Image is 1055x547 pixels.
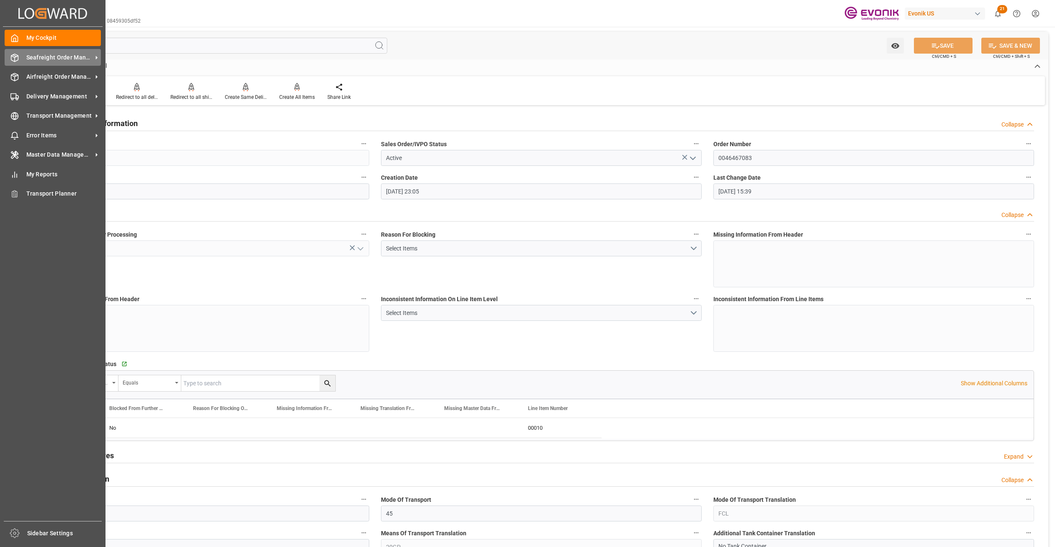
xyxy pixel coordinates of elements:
div: Select Items [386,309,690,317]
button: Order Number [1023,138,1034,149]
span: 21 [997,5,1007,13]
span: Transport Planner [26,189,101,198]
button: open menu [381,240,702,256]
button: Missing Information From Header [1023,229,1034,240]
button: open menu [686,152,699,165]
button: Means Of Transport Translation [691,527,702,538]
div: Redirect to all shipments [170,93,212,101]
button: Help Center [1007,4,1026,23]
div: Create Same Delivery Date [225,93,267,101]
button: Reason For Blocking [691,229,702,240]
button: Mode Of Transport [691,494,702,505]
span: Mode Of Transport Translation [713,495,796,504]
span: Additional Tank Container Translation [713,529,815,538]
span: My Reports [26,170,101,179]
div: Expand [1004,452,1024,461]
button: Movement Type [358,494,369,505]
span: Transport Management [26,111,93,120]
div: Collapse [1001,476,1024,485]
button: open menu [118,375,181,391]
button: Evonik US [905,5,988,21]
div: Redirect to all deliveries [116,93,158,101]
span: Reason For Blocking On This Line Item [193,405,249,411]
div: Press SPACE to select this row. [99,418,602,438]
span: Reason For Blocking [381,230,435,239]
button: show 21 new notifications [988,4,1007,23]
span: Sidebar Settings [27,529,102,538]
span: Blocked From Further Processing [109,405,165,411]
div: Create All Items [279,93,315,101]
span: Delivery Management [26,92,93,101]
span: Inconsistent Information On Line Item Level [381,295,498,304]
input: DD.MM.YYYY HH:MM [381,183,702,199]
p: Show Additional Columns [961,379,1027,388]
button: Creation Date [691,172,702,183]
span: Last Change Date [713,173,761,182]
button: Blocked From Further Processing [358,229,369,240]
div: 00010 [518,418,602,438]
button: Means Of Transport [358,527,369,538]
button: code [358,138,369,149]
a: My Cockpit [5,30,101,46]
span: Means Of Transport Translation [381,529,466,538]
span: Missing Information From Header [713,230,803,239]
button: Sales Order/IVPO Status [691,138,702,149]
span: Missing Information From Line Item [277,405,333,411]
button: Missing Master Data From Header [358,293,369,304]
span: Missing Master Data From SAP [444,405,500,411]
span: My Cockpit [26,34,101,42]
input: Search Fields [39,38,387,54]
div: Evonik US [905,8,985,20]
input: Type to search [181,375,335,391]
button: Additional Tank Container Translation [1023,527,1034,538]
button: Last Change Date [1023,172,1034,183]
span: Mode Of Transport [381,495,431,504]
button: Order Type (SAP) [358,172,369,183]
span: Line Item Number [528,405,568,411]
button: search button [319,375,335,391]
span: Ctrl/CMD + S [932,53,956,59]
div: Collapse [1001,120,1024,129]
span: Ctrl/CMD + Shift + S [993,53,1030,59]
input: DD.MM.YYYY HH:MM [713,183,1034,199]
div: Select Items [386,244,690,253]
button: SAVE & NEW [981,38,1040,54]
button: open menu [354,242,366,255]
button: Mode Of Transport Translation [1023,494,1034,505]
div: Equals [123,377,172,387]
span: Error Items [26,131,93,140]
div: Collapse [1001,211,1024,219]
a: Transport Planner [5,186,101,202]
span: Sales Order/IVPO Status [381,140,447,149]
span: Master Data Management [26,150,93,159]
a: My Reports [5,166,101,182]
span: Missing Translation From Master Data [360,405,417,411]
span: Airfreight Order Management [26,72,93,81]
button: Inconsistent Information From Line Items [1023,293,1034,304]
button: open menu [887,38,904,54]
div: Share Link [327,93,351,101]
button: Inconsistent Information On Line Item Level [691,293,702,304]
span: Order Number [713,140,751,149]
button: open menu [381,305,702,321]
button: SAVE [914,38,973,54]
span: Seafreight Order Management [26,53,93,62]
img: Evonik-brand-mark-Deep-Purple-RGB.jpeg_1700498283.jpeg [844,6,899,21]
span: Creation Date [381,173,418,182]
div: No [109,418,173,438]
span: Inconsistent Information From Line Items [713,295,823,304]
